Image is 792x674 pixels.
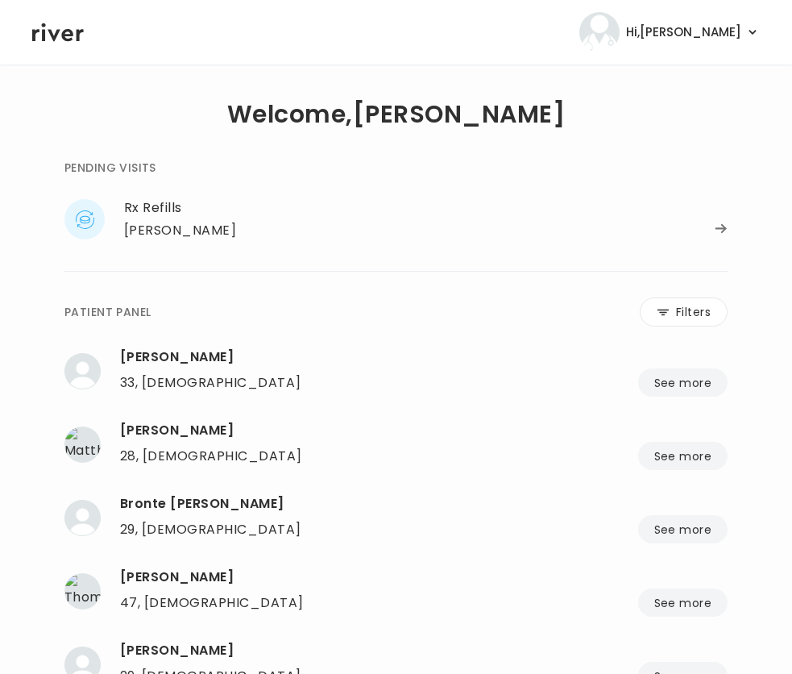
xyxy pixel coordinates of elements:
[579,12,760,52] button: user avatarHi,[PERSON_NAME]
[120,346,728,368] div: Zachary DeCecchis
[120,592,304,614] div: 47, [DEMOGRAPHIC_DATA]
[120,445,302,468] div: 28, [DEMOGRAPHIC_DATA]
[64,353,101,389] img: Zachary DeCecchis
[120,566,728,589] div: Thomas Charron
[120,639,728,662] div: Destiny Culbertson
[638,515,728,543] button: See more
[64,573,101,610] img: Thomas Charron
[638,442,728,470] button: See more
[638,368,728,397] button: See more
[64,158,156,177] div: PENDING VISITS
[64,302,151,322] div: PATIENT PANEL
[120,518,301,541] div: 29, [DEMOGRAPHIC_DATA]
[120,372,301,394] div: 33, [DEMOGRAPHIC_DATA]
[64,500,101,536] img: Bronte Blanco
[124,219,236,242] div: [PERSON_NAME]
[120,419,728,442] div: Matthew Brinkman
[638,589,728,617] button: See more
[124,197,728,219] div: Rx Refills
[120,493,728,515] div: Bronte Blanco
[64,426,101,463] img: Matthew Brinkman
[579,12,620,52] img: user avatar
[626,21,741,44] span: Hi, [PERSON_NAME]
[640,297,728,327] button: Filters
[227,103,565,126] h1: Welcome, [PERSON_NAME]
